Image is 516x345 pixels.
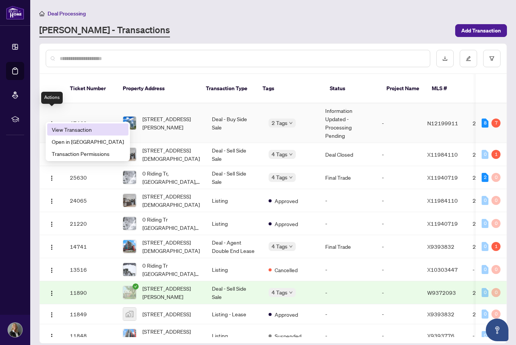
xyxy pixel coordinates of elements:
[275,197,298,205] span: Approved
[482,242,488,251] div: 0
[376,281,421,304] td: -
[272,119,287,127] span: 2 Tags
[319,103,376,143] td: Information Updated - Processing Pending
[319,212,376,235] td: -
[427,174,458,181] span: X11940719
[289,121,293,125] span: down
[200,74,256,103] th: Transaction Type
[483,50,501,67] button: filter
[491,150,501,159] div: 1
[272,288,287,297] span: 4 Tags
[206,304,263,324] td: Listing - Lease
[491,265,501,274] div: 0
[376,103,421,143] td: -
[49,175,55,181] img: Logo
[46,240,58,253] button: Logo
[324,74,380,103] th: Status
[49,221,55,227] img: Logo
[427,120,458,126] span: N12199911
[52,149,124,158] span: Transaction Permissions
[6,6,24,20] img: logo
[427,266,458,273] span: X10303447
[64,304,117,324] td: 11849
[64,212,117,235] td: 21220
[376,258,421,281] td: -
[52,125,124,134] span: View Transaction
[46,171,58,183] button: Logo
[206,258,263,281] td: Listing
[123,329,136,342] img: thumbnail-img
[142,238,200,255] span: [STREET_ADDRESS][DEMOGRAPHIC_DATA]
[142,192,200,209] span: [STREET_ADDRESS][DEMOGRAPHIC_DATA]
[133,283,139,290] span: check-circle
[64,103,117,143] td: 47468
[142,115,200,131] span: [STREET_ADDRESS][PERSON_NAME]
[455,24,507,37] button: Add Transaction
[427,197,458,204] span: X11984110
[49,312,55,318] img: Logo
[64,74,117,103] th: Ticket Number
[206,166,263,189] td: Deal - Sell Side Sale
[256,74,324,103] th: Tags
[64,166,117,189] td: 25630
[319,189,376,212] td: -
[64,258,117,281] td: 13516
[39,11,45,16] span: home
[49,198,55,204] img: Logo
[275,220,298,228] span: Approved
[206,189,263,212] td: Listing
[123,117,136,129] img: thumbnail-img
[486,319,508,341] button: Open asap
[427,243,454,250] span: X9393832
[142,310,191,318] span: [STREET_ADDRESS]
[319,166,376,189] td: Final Trade
[491,288,501,297] div: 0
[319,235,376,258] td: Final Trade
[482,173,488,182] div: 2
[272,150,287,159] span: 4 Tags
[376,189,421,212] td: -
[8,323,22,337] img: Profile Icon
[142,284,200,301] span: [STREET_ADDRESS][PERSON_NAME]
[64,281,117,304] td: 11890
[482,331,488,340] div: 0
[460,50,477,67] button: edit
[482,265,488,274] div: 0
[427,151,458,158] span: X11984110
[376,166,421,189] td: -
[123,308,136,320] img: thumbnail-img
[482,119,488,128] div: 8
[142,169,200,186] span: 0 Riding Tr, [GEOGRAPHIC_DATA], [GEOGRAPHIC_DATA] K0M 2K0, [GEOGRAPHIC_DATA]
[206,103,263,143] td: Deal - Buy Side Sale
[380,74,426,103] th: Project Name
[142,215,200,232] span: 0 Riding Tr [GEOGRAPHIC_DATA] [GEOGRAPHIC_DATA] [GEOGRAPHIC_DATA] 2K0 [GEOGRAPHIC_DATA], [GEOGRAP...
[491,196,501,205] div: 0
[319,304,376,324] td: -
[64,189,117,212] td: 24065
[39,24,170,37] a: [PERSON_NAME] - Transactions
[491,119,501,128] div: 7
[427,311,454,317] span: X9393832
[275,266,298,274] span: Cancelled
[427,332,454,339] span: X9393776
[436,50,454,67] button: download
[46,217,58,229] button: Logo
[482,150,488,159] div: 0
[491,173,501,182] div: 0
[123,171,136,184] img: thumbnail-img
[427,289,456,296] span: W9372093
[41,92,63,104] div: Actions
[376,143,421,166] td: -
[52,137,124,146] span: Open in [GEOGRAPHIC_DATA]
[482,288,488,297] div: 0
[466,56,471,61] span: edit
[489,56,494,61] span: filter
[482,310,488,319] div: 0
[376,304,421,324] td: -
[49,121,55,127] img: Logo
[272,173,287,182] span: 4 Tags
[206,235,263,258] td: Deal - Agent Double End Lease
[123,194,136,207] img: thumbnail-img
[49,333,55,339] img: Logo
[49,267,55,273] img: Logo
